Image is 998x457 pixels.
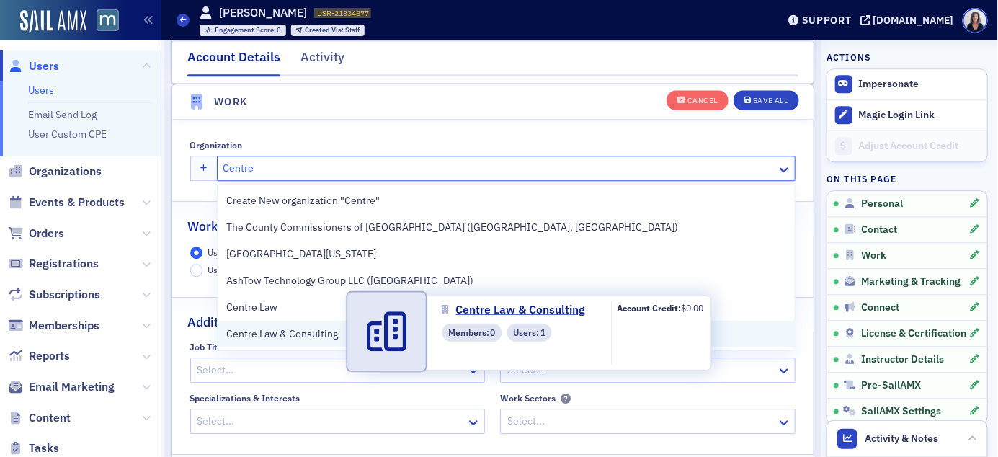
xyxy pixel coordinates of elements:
a: Events & Products [8,195,125,210]
span: Centre Law & Consulting [226,327,357,342]
div: Members: 0 [442,324,502,342]
h2: Work Address [187,217,269,236]
a: User Custom CPE [28,128,107,141]
div: Organization [190,140,243,151]
span: License & Certification [861,327,966,340]
div: Activity [300,48,344,74]
a: Subscriptions [8,287,100,303]
a: Adjust Account Credit [827,130,987,161]
div: Engagement Score: 0 [200,25,287,36]
a: Memberships [8,318,99,334]
span: Memberships [29,318,99,334]
a: Tasks [8,440,59,456]
button: Magic Login Link [827,99,987,130]
span: Use a Different Address [208,264,303,275]
span: SailAMX Settings [861,405,941,418]
span: Use Organization Address [208,247,311,258]
div: Work Sectors [500,393,556,404]
span: Reports [29,348,70,364]
button: Impersonate [859,78,919,91]
a: View Homepage [86,9,119,34]
div: Account Details [187,48,280,76]
span: Orders [29,226,64,241]
span: Contact [861,223,897,236]
h4: Actions [827,50,871,63]
h2: Additional Details [187,313,291,332]
h4: Work [214,94,248,110]
div: Specializations & Interests [190,393,300,404]
a: Orders [8,226,64,241]
span: Activity & Notes [865,431,939,446]
span: AshTow Technology Group LLC (Centreville) [226,273,473,288]
div: 0 [215,27,282,35]
b: Account Credit: [617,302,681,314]
a: Content [8,410,71,426]
div: Magic Login Link [859,109,980,122]
span: Users : [513,326,540,339]
span: Personal [861,198,903,210]
span: Centreville National Bank of Maryland [226,247,376,262]
span: Pre-SailAMX [861,379,921,392]
span: Tasks [29,440,59,456]
div: Cancel [687,97,718,105]
h1: [PERSON_NAME] [219,5,307,21]
span: Centre Law [226,300,357,315]
span: Work [861,249,886,262]
span: USR-21334877 [317,8,369,18]
span: Email Marketing [29,379,115,395]
div: Save All [753,97,788,105]
span: Marketing & Tracking [861,275,961,288]
button: Save All [734,90,798,110]
div: Adjust Account Credit [859,140,980,153]
a: Users [8,58,59,74]
span: Created Via : [305,25,345,35]
div: Support [802,14,852,27]
span: Engagement Score : [215,25,277,35]
a: Reports [8,348,70,364]
div: Staff [305,27,360,35]
span: Instructor Details [861,353,944,366]
a: Email Send Log [28,108,97,121]
div: [DOMAIN_NAME] [873,14,954,27]
a: Organizations [8,164,102,179]
a: Users [28,84,54,97]
input: Use a Different Address [190,264,203,277]
span: Centre Law & Consulting [456,301,586,319]
span: The County Commissioners of Queen Anne’s County (Centreville, MD) [226,220,678,235]
div: Job Title [190,342,226,352]
a: Registrations [8,256,99,272]
span: Create New organization "Centre" [226,193,380,208]
span: $0.00 [681,302,703,314]
span: Organizations [29,164,102,179]
span: Events & Products [29,195,125,210]
div: Users: 1 [507,324,551,342]
a: Email Marketing [8,379,115,395]
span: Connect [861,301,899,314]
button: [DOMAIN_NAME] [860,15,959,25]
span: Registrations [29,256,99,272]
input: Use Organization Address [190,247,203,259]
img: SailAMX [97,9,119,32]
span: Users [29,58,59,74]
button: Cancel [667,90,729,110]
span: Members : [448,326,491,339]
h4: On this page [827,172,988,185]
span: Content [29,410,71,426]
img: SailAMX [20,10,86,33]
span: Profile [963,8,988,33]
span: Subscriptions [29,287,100,303]
a: Centre Law & Consulting [442,301,596,319]
div: Created Via: Staff [291,25,365,36]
